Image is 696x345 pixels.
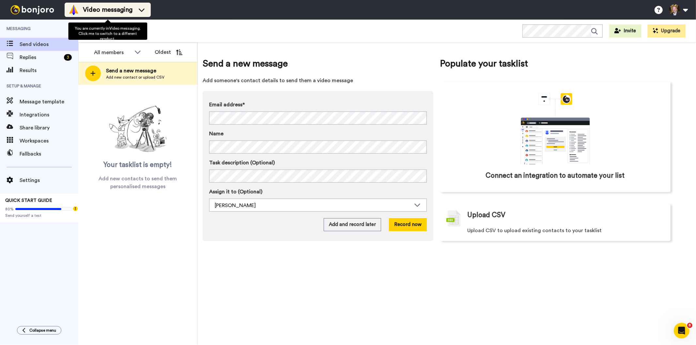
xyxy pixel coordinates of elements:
[467,210,505,220] span: Upload CSV
[440,57,671,70] span: Populate your tasklist
[17,326,61,335] button: Collapse menu
[209,101,427,109] label: Email address*
[674,323,689,338] iframe: Intercom live chat
[5,213,73,218] span: Send yourself a test
[324,218,381,231] button: Add and record later
[203,77,433,84] span: Add someone's contact details to send them a video message
[20,176,78,184] span: Settings
[20,67,78,74] span: Results
[609,24,641,37] button: Invite
[8,5,57,14] img: bj-logo-header-white.svg
[209,130,224,138] span: Name
[94,49,131,56] div: All members
[72,206,78,212] div: Tooltip anchor
[20,98,78,106] span: Message template
[209,159,427,167] label: Task description (Optional)
[506,93,604,164] div: animation
[150,46,187,59] button: Oldest
[5,198,52,203] span: QUICK START GUIDE
[467,227,602,234] span: Upload CSV to upload existing contacts to your tasklist
[446,210,461,227] img: csv-grey.png
[20,137,78,145] span: Workspaces
[83,5,132,14] span: Video messaging
[215,202,411,209] div: [PERSON_NAME]
[106,67,164,75] span: Send a new message
[20,111,78,119] span: Integrations
[64,54,72,61] div: 3
[209,188,427,196] label: Assign it to (Optional)
[104,160,172,170] span: Your tasklist is empty!
[88,175,188,190] span: Add new contacts to send them personalised messages
[648,24,686,37] button: Upgrade
[106,75,164,80] span: Add new contact or upload CSV
[687,323,692,328] span: 8
[5,206,14,212] span: 80%
[203,57,433,70] span: Send a new message
[20,40,78,48] span: Send videos
[389,218,427,231] button: Record now
[20,150,78,158] span: Fallbacks
[20,53,61,61] span: Replies
[75,26,141,41] span: You are currently in Video messaging . Click me to switch to a different product.
[29,328,56,333] span: Collapse menu
[486,171,625,181] span: Connect an integration to automate your list
[105,103,171,155] img: ready-set-action.png
[20,124,78,132] span: Share library
[69,5,79,15] img: vm-color.svg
